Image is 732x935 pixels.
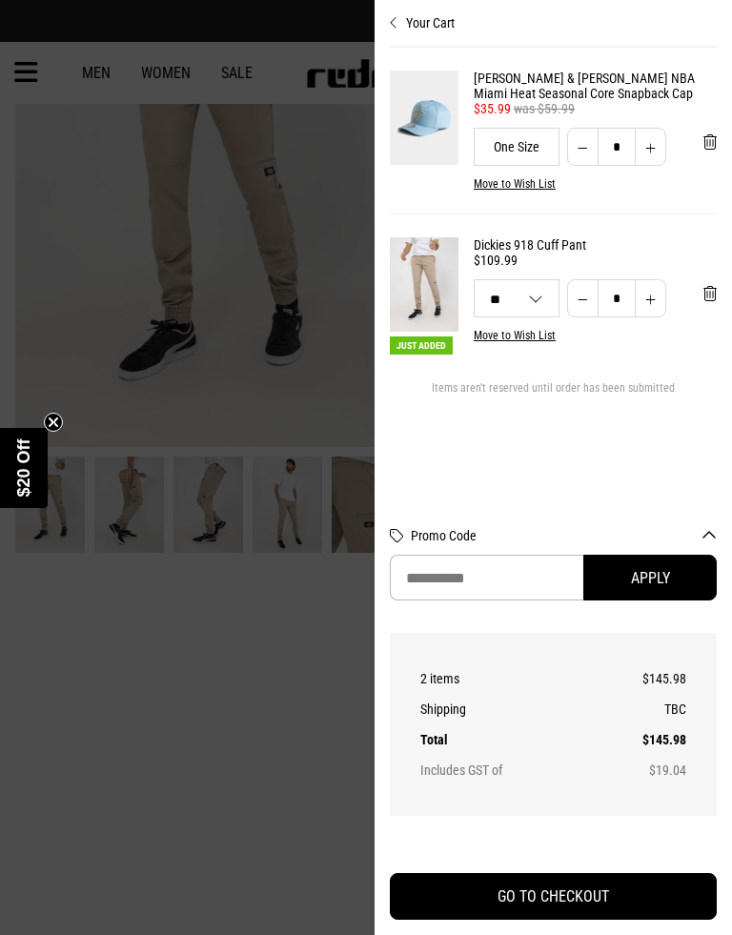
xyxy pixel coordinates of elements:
[390,237,458,332] img: Dickies 918 Cuff Pant
[598,128,636,166] input: Quantity
[594,724,686,755] td: $145.98
[474,253,717,268] div: $109.99
[474,101,511,116] span: $35.99
[390,336,453,355] span: Just Added
[420,724,594,755] th: Total
[390,555,583,600] input: Promo Code
[598,279,636,317] input: Quantity
[390,381,717,410] div: Items aren't reserved until order has been submitted
[420,663,594,694] th: 2 items
[514,101,575,116] span: was $59.99
[635,279,666,317] button: Increase quantity
[688,270,732,317] button: 'Remove from cart
[635,128,666,166] button: Increase quantity
[420,694,594,724] th: Shipping
[420,755,594,785] th: Includes GST of
[474,128,559,166] div: One Size
[474,177,556,191] button: Move to Wish List
[15,8,72,65] button: Open LiveChat chat widget
[390,873,717,920] button: GO TO CHECKOUT
[688,118,732,166] button: 'Remove from cart
[567,128,599,166] button: Decrease quantity
[474,237,717,253] a: Dickies 918 Cuff Pant
[14,438,33,497] span: $20 Off
[474,329,556,342] button: Move to Wish List
[583,555,717,600] button: Apply
[411,528,717,543] button: Promo Code
[594,663,686,694] td: $145.98
[390,71,458,165] img: Mitchell & Ness NBA Miami Heat Seasonal Core Snapback Cap
[474,71,717,101] a: [PERSON_NAME] & [PERSON_NAME] NBA Miami Heat Seasonal Core Snapback Cap
[567,279,599,317] button: Decrease quantity
[390,839,717,858] iframe: Customer reviews powered by Trustpilot
[594,755,686,785] td: $19.04
[44,413,63,432] button: Close teaser
[594,694,686,724] td: TBC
